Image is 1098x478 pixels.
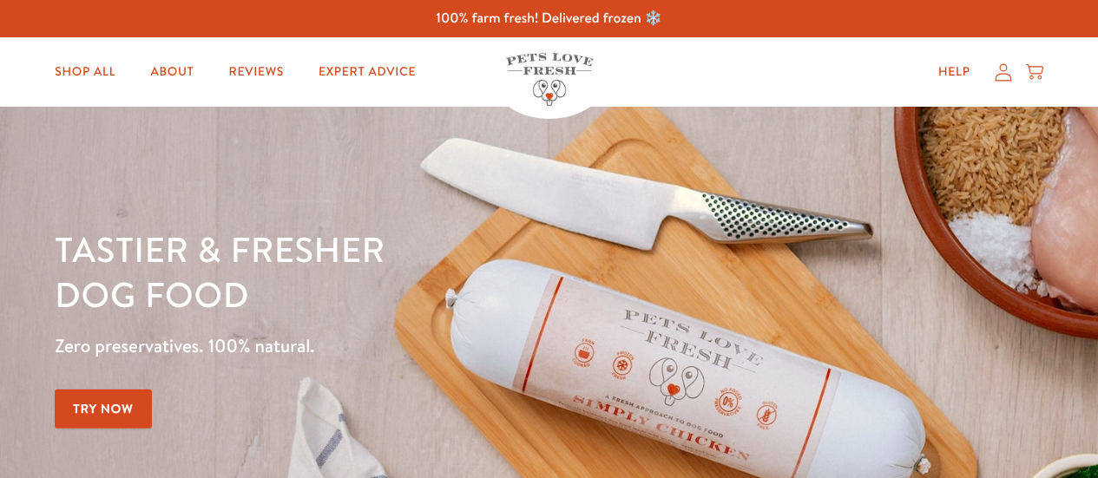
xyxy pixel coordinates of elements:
a: Try Now [55,390,152,429]
a: Help [924,55,984,89]
a: Expert Advice [305,55,430,89]
img: Pets Love Fresh [506,53,593,106]
p: Zero preservatives. 100% natural. [55,331,713,362]
a: Reviews [215,55,298,89]
h1: Tastier & fresher dog food [55,226,713,317]
a: Shop All [41,55,129,89]
a: About [136,55,207,89]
